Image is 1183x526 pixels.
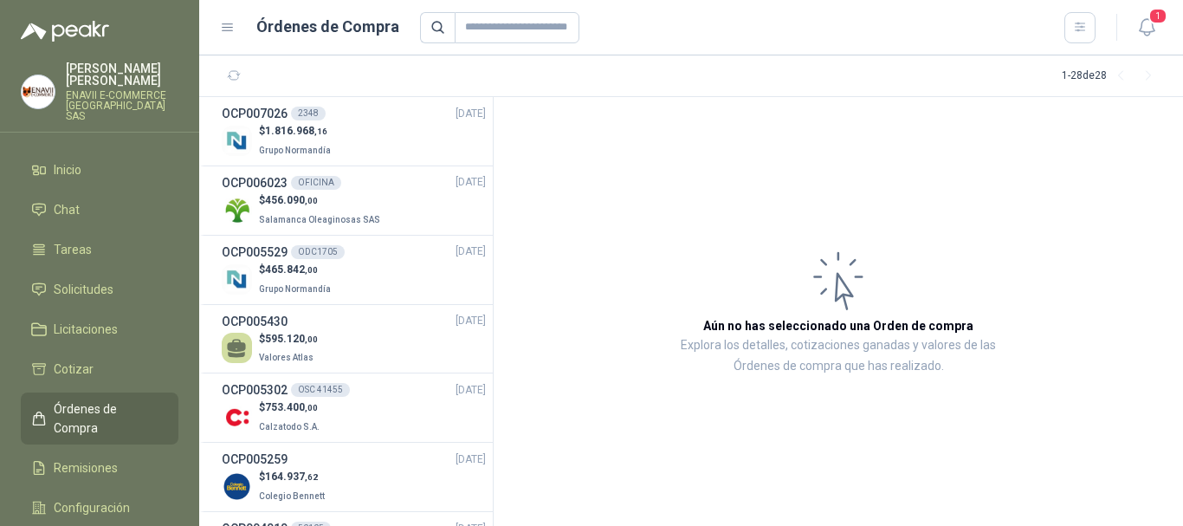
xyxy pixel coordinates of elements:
[21,153,178,186] a: Inicio
[259,422,320,432] span: Calzatodo S.A.
[54,160,81,179] span: Inicio
[265,401,318,413] span: 753.400
[22,75,55,108] img: Company Logo
[21,353,178,386] a: Cotizar
[222,380,288,399] h3: OCP005302
[265,125,327,137] span: 1.816.968
[291,383,350,397] div: OSC 41455
[54,399,162,438] span: Órdenes de Compra
[259,284,331,294] span: Grupo Normandía
[21,233,178,266] a: Tareas
[456,313,486,329] span: [DATE]
[1131,12,1162,43] button: 1
[222,312,288,331] h3: OCP005430
[259,192,384,209] p: $
[456,382,486,399] span: [DATE]
[222,471,252,502] img: Company Logo
[456,174,486,191] span: [DATE]
[54,320,118,339] span: Licitaciones
[703,316,973,335] h3: Aún no has seleccionado una Orden de compra
[54,280,113,299] span: Solicitudes
[259,491,325,501] span: Colegio Bennett
[265,263,318,276] span: 465.842
[291,107,326,120] div: 2348
[256,15,399,39] h1: Órdenes de Compra
[54,360,94,379] span: Cotizar
[21,21,109,42] img: Logo peakr
[54,458,118,477] span: Remisiones
[259,331,318,347] p: $
[222,195,252,225] img: Company Logo
[222,380,486,435] a: OCP005302OSC 41455[DATE] Company Logo$753.400,00Calzatodo S.A.
[667,335,1010,377] p: Explora los detalles, cotizaciones ganadas y valores de las Órdenes de compra que has realizado.
[54,240,92,259] span: Tareas
[222,450,486,504] a: OCP005259[DATE] Company Logo$164.937,62Colegio Bennett
[222,450,288,469] h3: OCP005259
[21,193,178,226] a: Chat
[259,469,328,485] p: $
[21,451,178,484] a: Remisiones
[305,403,318,412] span: ,00
[291,245,345,259] div: ODC1705
[21,393,178,445] a: Órdenes de Compra
[54,498,130,517] span: Configuración
[21,313,178,346] a: Licitaciones
[305,265,318,275] span: ,00
[305,472,318,482] span: ,62
[259,146,331,155] span: Grupo Normandía
[21,273,178,306] a: Solicitudes
[1148,8,1167,24] span: 1
[222,126,252,156] img: Company Logo
[259,215,380,224] span: Salamanca Oleaginosas SAS
[456,106,486,122] span: [DATE]
[222,264,252,295] img: Company Logo
[66,62,178,87] p: [PERSON_NAME] [PERSON_NAME]
[305,334,318,344] span: ,00
[222,243,486,297] a: OCP005529ODC1705[DATE] Company Logo$465.842,00Grupo Normandía
[222,312,486,367] a: OCP005430[DATE] $595.120,00Valores Atlas
[259,123,334,140] p: $
[259,262,334,278] p: $
[259,399,323,416] p: $
[314,127,327,136] span: ,16
[456,244,486,260] span: [DATE]
[222,104,288,123] h3: OCP007026
[265,194,318,206] span: 456.090
[66,90,178,121] p: ENAVII E-COMMERCE [GEOGRAPHIC_DATA] SAS
[222,402,252,432] img: Company Logo
[1062,62,1162,90] div: 1 - 28 de 28
[265,471,318,483] span: 164.937
[265,333,318,345] span: 595.120
[291,176,341,190] div: OFICINA
[222,173,288,192] h3: OCP006023
[21,491,178,524] a: Configuración
[305,196,318,205] span: ,00
[222,104,486,159] a: OCP0070262348[DATE] Company Logo$1.816.968,16Grupo Normandía
[259,353,314,362] span: Valores Atlas
[222,243,288,262] h3: OCP005529
[456,451,486,468] span: [DATE]
[222,173,486,228] a: OCP006023OFICINA[DATE] Company Logo$456.090,00Salamanca Oleaginosas SAS
[54,200,80,219] span: Chat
